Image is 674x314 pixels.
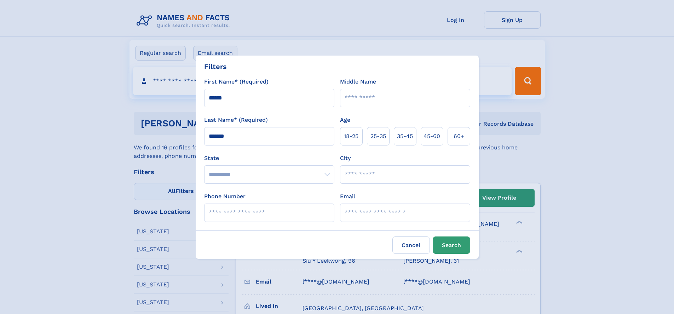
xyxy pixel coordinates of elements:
[340,78,376,86] label: Middle Name
[397,132,413,141] span: 35‑45
[433,236,470,254] button: Search
[392,236,430,254] label: Cancel
[340,154,351,162] label: City
[370,132,386,141] span: 25‑35
[204,116,268,124] label: Last Name* (Required)
[204,154,334,162] label: State
[340,192,355,201] label: Email
[204,78,269,86] label: First Name* (Required)
[424,132,440,141] span: 45‑60
[204,61,227,72] div: Filters
[454,132,464,141] span: 60+
[340,116,350,124] label: Age
[204,192,246,201] label: Phone Number
[344,132,358,141] span: 18‑25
